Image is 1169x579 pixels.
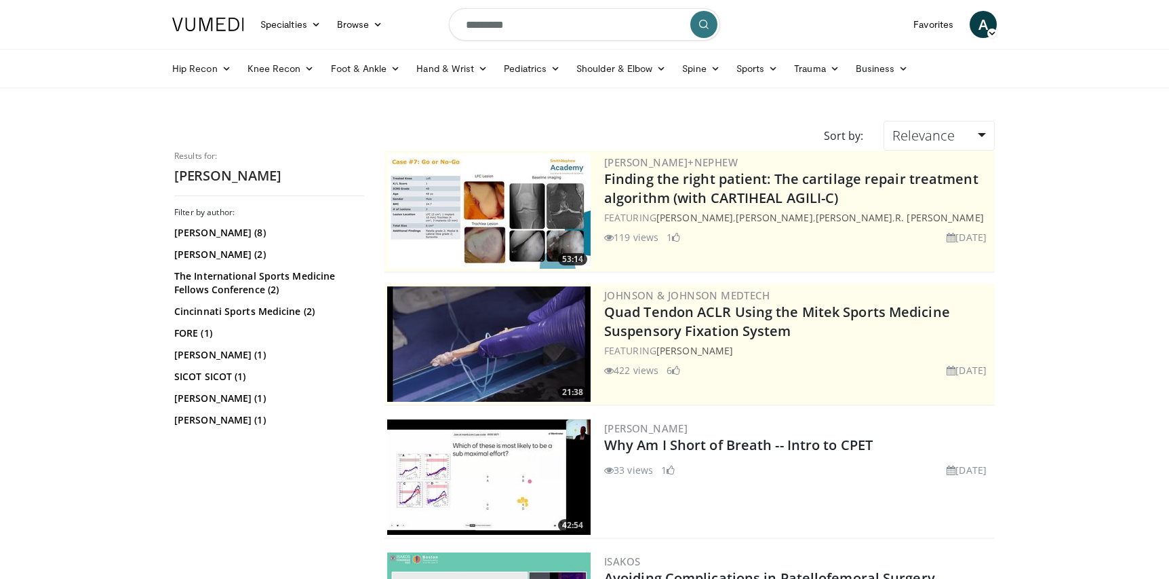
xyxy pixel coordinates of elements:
[884,121,995,151] a: Relevance
[604,436,873,454] a: Why Am I Short of Breath -- Intro to CPET
[408,55,496,82] a: Hand & Wrist
[728,55,787,82] a: Sports
[604,170,978,207] a: Finding the right patient: The cartilage repair treatment algorithm (with CARTIHEAL AGILI-C)
[387,153,591,269] a: 53:14
[329,11,391,38] a: Browse
[174,151,364,162] p: Results for:
[667,230,680,244] li: 1
[905,11,962,38] a: Favorites
[174,305,361,318] a: Cincinnati Sports Medicine (2)
[892,126,955,145] span: Relevance
[174,413,361,427] a: [PERSON_NAME] (1)
[239,55,323,82] a: Knee Recon
[387,286,591,402] img: b78fd9da-dc16-4fd1-a89d-538d899827f1.300x170_q85_crop-smart_upscale.jpg
[656,211,733,224] a: [PERSON_NAME]
[558,253,587,265] span: 53:14
[736,211,812,224] a: [PERSON_NAME]
[656,344,733,357] a: [PERSON_NAME]
[174,248,361,261] a: [PERSON_NAME] (2)
[947,230,987,244] li: [DATE]
[947,363,987,377] li: [DATE]
[604,230,658,244] li: 119 views
[786,55,848,82] a: Trauma
[174,269,361,297] a: The International Sports Medicine Fellows Conference (2)
[174,348,361,362] a: [PERSON_NAME] (1)
[814,121,873,151] div: Sort by:
[604,303,950,340] a: Quad Tendon ACLR Using the Mitek Sports Medicine Suspensory Fixation System
[387,419,591,535] img: 5daa3ee2-6ab8-495e-a6db-b03de54a9640.300x170_q85_crop-smart_upscale.jpg
[667,363,680,377] li: 6
[604,288,770,302] a: Johnson & Johnson MedTech
[848,55,917,82] a: Business
[604,210,992,225] div: FEATURING , , ,
[970,11,997,38] a: A
[174,370,361,384] a: SICOT SICOT (1)
[387,286,591,402] a: 21:38
[558,386,587,398] span: 21:38
[604,343,992,358] div: FEATURING
[174,226,361,240] a: [PERSON_NAME] (8)
[558,519,587,531] span: 42:54
[947,463,987,477] li: [DATE]
[661,463,675,477] li: 1
[164,55,239,82] a: Hip Recon
[252,11,329,38] a: Specialties
[604,555,640,568] a: ISAKOS
[174,326,361,340] a: FORE (1)
[174,392,361,405] a: [PERSON_NAME] (1)
[174,167,364,185] h2: [PERSON_NAME]
[674,55,728,82] a: Spine
[496,55,568,82] a: Pediatrics
[604,155,738,169] a: [PERSON_NAME]+Nephew
[387,419,591,535] a: 42:54
[895,211,984,224] a: R. [PERSON_NAME]
[604,363,658,377] li: 422 views
[174,207,364,218] h3: Filter by author:
[816,211,892,224] a: [PERSON_NAME]
[604,463,653,477] li: 33 views
[172,18,244,31] img: VuMedi Logo
[323,55,409,82] a: Foot & Ankle
[604,422,688,435] a: [PERSON_NAME]
[449,8,720,41] input: Search topics, interventions
[568,55,674,82] a: Shoulder & Elbow
[387,153,591,269] img: 2894c166-06ea-43da-b75e-3312627dae3b.300x170_q85_crop-smart_upscale.jpg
